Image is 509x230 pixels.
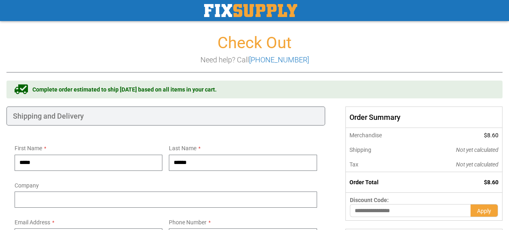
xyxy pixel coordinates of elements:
h1: Check Out [6,34,503,52]
span: $8.60 [484,132,498,138]
span: Last Name [169,145,196,151]
button: Apply [471,204,498,217]
span: Not yet calculated [456,147,498,153]
span: Order Summary [345,106,503,128]
span: Discount Code: [350,197,389,203]
strong: Order Total [349,179,379,185]
span: Complete order estimated to ship [DATE] based on all items in your cart. [32,85,217,94]
span: Apply [477,208,491,214]
span: Shipping [349,147,371,153]
span: First Name [15,145,42,151]
th: Merchandise [345,128,415,143]
div: Shipping and Delivery [6,106,325,126]
img: Fix Industrial Supply [204,4,297,17]
a: store logo [204,4,297,17]
a: [PHONE_NUMBER] [249,55,309,64]
span: Phone Number [169,219,207,226]
span: $8.60 [484,179,498,185]
span: Company [15,182,39,189]
span: Email Address [15,219,50,226]
span: Not yet calculated [456,161,498,168]
h3: Need help? Call [6,56,503,64]
th: Tax [345,157,415,172]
